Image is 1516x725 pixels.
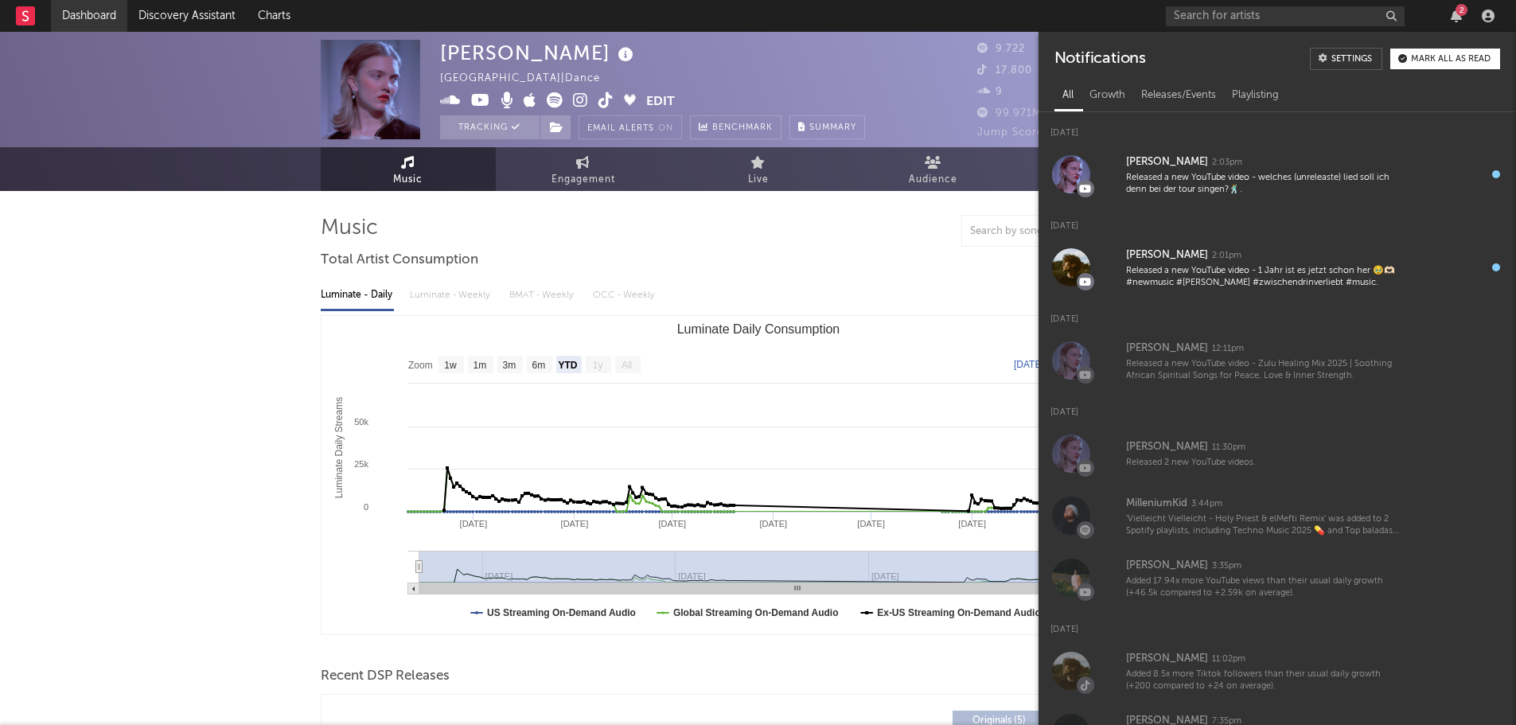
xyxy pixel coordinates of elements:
[558,360,577,371] text: YTD
[440,115,540,139] button: Tracking
[977,87,1003,97] span: 9
[1126,153,1208,172] div: [PERSON_NAME]
[393,170,423,189] span: Music
[1039,547,1516,609] a: [PERSON_NAME]3:35pmAdded 17.94x more YouTube views than their usual daily growth (+46.5k compared...
[1212,157,1242,169] div: 2:03pm
[1039,485,1516,547] a: MilleniumKid3:44pm'Vielleicht Vielleicht - Holy Priest & elMefti Remix' was added to 2 Spotify pl...
[473,360,486,371] text: 1m
[857,519,885,528] text: [DATE]
[1126,172,1406,197] div: Released a new YouTube video - welches (unreleaste) lied soll ich denn bei der tour singen?🕺.
[1126,246,1208,265] div: [PERSON_NAME]
[487,607,636,618] text: US Streaming On-Demand Audio
[1126,265,1406,290] div: Released a new YouTube video - 1 Jahr ist es jetzt schon her 🥹🫶🏻 #newmusic #[PERSON_NAME] #zwisch...
[1212,442,1245,454] div: 11:30pm
[1456,4,1467,16] div: 2
[789,115,865,139] button: Summary
[671,147,846,191] a: Live
[321,251,478,270] span: Total Artist Consumption
[658,519,686,528] text: [DATE]
[1411,55,1491,64] div: Mark all as read
[690,115,781,139] a: Benchmark
[1039,392,1516,423] div: [DATE]
[408,360,433,371] text: Zoom
[1039,329,1516,392] a: [PERSON_NAME]12:11pmReleased a new YouTube video - Zulu Healing Mix 2025 | Soothing African Spiri...
[621,360,631,371] text: All
[958,519,986,528] text: [DATE]
[1133,82,1224,109] div: Releases/Events
[1166,6,1405,26] input: Search for artists
[712,119,773,138] span: Benchmark
[1126,575,1406,600] div: Added 17.94x more YouTube views than their usual daily growth (+46.5k compared to +2.59k on avera...
[1021,147,1196,191] a: Playlists/Charts
[909,170,957,189] span: Audience
[444,360,457,371] text: 1w
[1224,82,1287,109] div: Playlisting
[748,170,769,189] span: Live
[1039,423,1516,485] a: [PERSON_NAME]11:30pmReleased 2 new YouTube videos.
[1126,494,1187,513] div: MilleniumKid
[579,115,682,139] button: Email AlertsOn
[846,147,1021,191] a: Audience
[877,607,1041,618] text: Ex-US Streaming On-Demand Audio
[1212,560,1241,572] div: 3:35pm
[1126,556,1208,575] div: [PERSON_NAME]
[321,282,394,309] div: Luminate - Daily
[1191,498,1222,510] div: 3:44pm
[962,225,1130,238] input: Search by song name or URL
[977,44,1025,54] span: 9.722
[1126,668,1406,693] div: Added 8.5x more Tiktok followers than their usual daily growth (+200 compared to +24 on average).
[759,519,787,528] text: [DATE]
[1054,48,1146,70] div: Notifications
[1039,298,1516,329] div: [DATE]
[1039,640,1516,702] a: [PERSON_NAME]11:02pmAdded 8.5x more Tiktok followers than their usual daily growth (+200 compared...
[333,397,345,498] text: Luminate Daily Streams
[592,360,602,371] text: 1y
[1039,205,1516,236] div: [DATE]
[1212,343,1244,355] div: 12:11pm
[977,65,1032,76] span: 17.800
[676,322,840,336] text: Luminate Daily Consumption
[646,92,675,112] button: Edit
[321,147,496,191] a: Music
[1039,143,1516,205] a: [PERSON_NAME]2:03pmReleased a new YouTube video - welches (unreleaste) lied soll ich denn bei der...
[658,124,673,133] em: On
[1126,358,1406,383] div: Released a new YouTube video - Zulu Healing Mix 2025 | Soothing African Spiritual Songs for Peace...
[440,40,637,66] div: [PERSON_NAME]
[977,127,1072,138] span: Jump Score: 80.6
[532,360,545,371] text: 6m
[1054,82,1081,109] div: All
[321,667,450,686] span: Recent DSP Releases
[502,360,516,371] text: 3m
[977,108,1129,119] span: 99.971 Monthly Listeners
[1212,250,1241,262] div: 2:01pm
[322,316,1195,634] svg: Luminate Daily Consumption
[354,459,368,469] text: 25k
[1310,48,1382,70] a: Settings
[363,502,368,512] text: 0
[560,519,588,528] text: [DATE]
[809,123,856,132] span: Summary
[496,147,671,191] a: Engagement
[1039,609,1516,640] div: [DATE]
[1039,236,1516,298] a: [PERSON_NAME]2:01pmReleased a new YouTube video - 1 Jahr ist es jetzt schon her 🥹🫶🏻 #newmusic #[P...
[1390,49,1500,69] button: Mark all as read
[1126,438,1208,457] div: [PERSON_NAME]
[459,519,487,528] text: [DATE]
[1014,359,1044,370] text: [DATE]
[1039,112,1516,143] div: [DATE]
[1126,513,1406,538] div: 'Vielleicht Vielleicht - Holy Priest & elMefti Remix' was added to 2 Spotify playlists, including...
[440,69,618,88] div: [GEOGRAPHIC_DATA] | Dance
[1126,339,1208,358] div: [PERSON_NAME]
[551,170,615,189] span: Engagement
[354,417,368,427] text: 50k
[1126,457,1406,469] div: Released 2 new YouTube videos.
[1212,653,1245,665] div: 11:02pm
[672,607,838,618] text: Global Streaming On-Demand Audio
[1081,82,1133,109] div: Growth
[1331,55,1372,64] div: Settings
[1451,10,1462,22] button: 2
[1126,649,1208,668] div: [PERSON_NAME]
